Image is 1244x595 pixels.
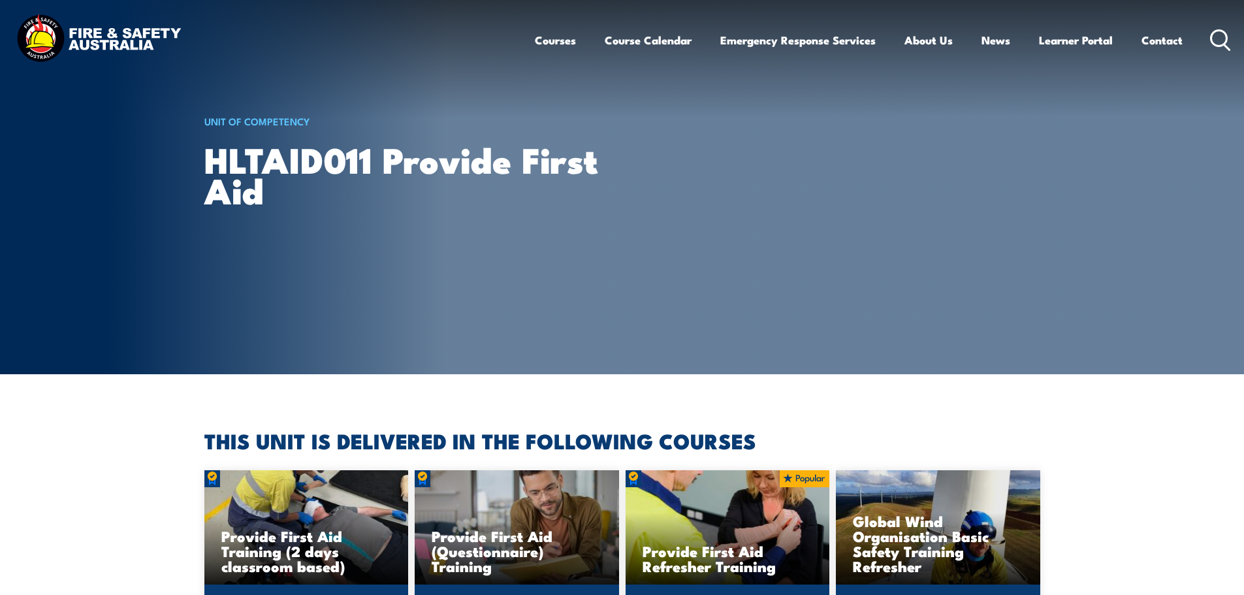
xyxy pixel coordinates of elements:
a: Courses [535,23,576,57]
a: About Us [904,23,953,57]
h1: HLTAID011 Provide first aid [204,144,662,204]
a: Emergency Response Services [720,23,876,57]
a: Course Calendar [605,23,692,57]
h3: Provide First Aid Training (2 days classroom based) [221,528,392,573]
h3: Provide First Aid Refresher Training [643,543,813,573]
h2: THIS UNIT IS DELIVERED IN THE FOLLOWING COURSES [204,431,1040,449]
h3: Global Wind Organisation Basic Safety Training Refresher [853,513,1023,573]
h6: UNIT OF COMPETENCY [204,113,662,129]
a: News [981,23,1010,57]
a: Contact [1141,23,1183,57]
h3: Provide First Aid (Questionnaire) Training [432,528,602,573]
a: Learner Portal [1039,23,1113,57]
